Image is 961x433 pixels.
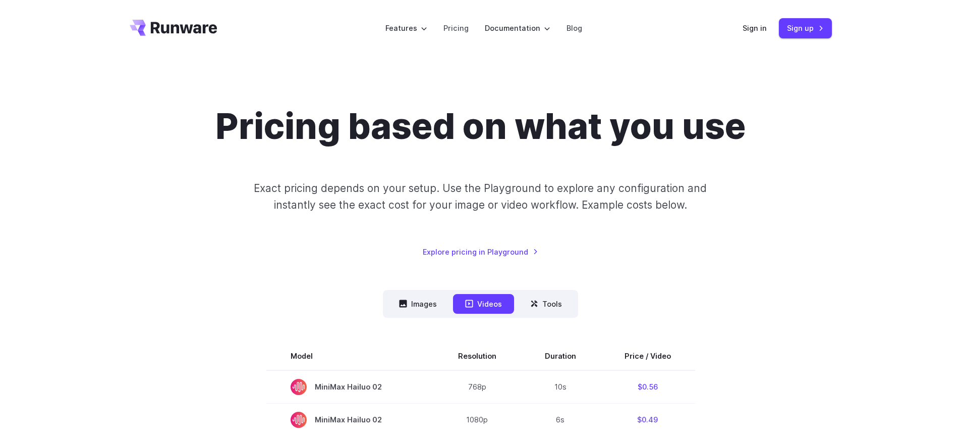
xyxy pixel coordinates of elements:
[434,370,521,404] td: 768p
[518,294,574,314] button: Tools
[434,342,521,370] th: Resolution
[291,412,410,428] span: MiniMax Hailuo 02
[453,294,514,314] button: Videos
[385,22,427,34] label: Features
[600,370,695,404] td: $0.56
[521,342,600,370] th: Duration
[235,180,726,214] p: Exact pricing depends on your setup. Use the Playground to explore any configuration and instantl...
[291,379,410,395] span: MiniMax Hailuo 02
[130,20,217,36] a: Go to /
[600,342,695,370] th: Price / Video
[387,294,449,314] button: Images
[215,105,746,148] h1: Pricing based on what you use
[779,18,832,38] a: Sign up
[423,246,538,258] a: Explore pricing in Playground
[266,342,434,370] th: Model
[443,22,469,34] a: Pricing
[485,22,550,34] label: Documentation
[567,22,582,34] a: Blog
[743,22,767,34] a: Sign in
[521,370,600,404] td: 10s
